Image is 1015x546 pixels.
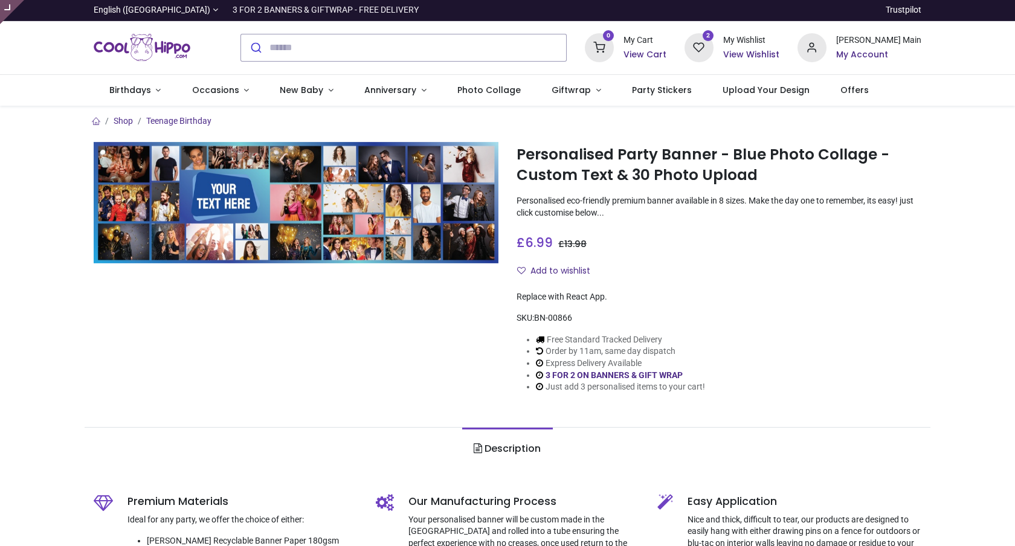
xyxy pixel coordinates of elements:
[94,75,176,106] a: Birthdays
[146,116,211,126] a: Teenage Birthday
[703,30,714,42] sup: 2
[558,238,587,250] span: £
[517,312,921,324] div: SKU:
[94,31,190,65] a: Logo of Cool Hippo
[233,4,419,16] div: 3 FOR 2 BANNERS & GIFTWRAP - FREE DELIVERY
[517,261,601,281] button: Add to wishlistAdd to wishlist
[603,30,614,42] sup: 0
[94,31,190,65] img: Cool Hippo
[517,234,553,251] span: £
[525,234,553,251] span: 6.99
[723,49,779,61] a: View Wishlist
[536,381,705,393] li: Just add 3 personalised items to your cart!
[836,34,921,47] div: [PERSON_NAME] Main
[552,84,591,96] span: Giftwrap
[114,116,133,126] a: Shop
[536,345,705,358] li: Order by 11am, same day dispatch
[840,84,869,96] span: Offers
[517,144,921,186] h1: Personalised Party Banner - Blue Photo Collage - Custom Text & 30 Photo Upload
[836,49,921,61] a: My Account
[585,42,614,51] a: 0
[623,49,666,61] a: View Cart
[685,42,714,51] a: 2
[192,84,239,96] span: Occasions
[517,291,921,303] div: Replace with React App.
[265,75,349,106] a: New Baby
[517,266,526,275] i: Add to wishlist
[176,75,265,106] a: Occasions
[127,514,358,526] p: Ideal for any party, we offer the choice of either:
[109,84,151,96] span: Birthdays
[280,84,323,96] span: New Baby
[534,313,572,323] span: BN-00866
[94,4,218,16] a: English ([GEOGRAPHIC_DATA])
[623,34,666,47] div: My Cart
[546,370,683,380] a: 3 FOR 2 ON BANNERS & GIFT WRAP
[723,34,779,47] div: My Wishlist
[462,428,552,470] a: Description
[94,142,498,263] img: Personalised Party Banner - Blue Photo Collage - Custom Text & 30 Photo Upload
[688,494,921,509] h5: Easy Application
[241,34,269,61] button: Submit
[723,84,810,96] span: Upload Your Design
[517,195,921,219] p: Personalised eco-friendly premium banner available in 8 sizes. Make the day one to remember, its ...
[457,84,521,96] span: Photo Collage
[536,358,705,370] li: Express Delivery Available
[408,494,640,509] h5: Our Manufacturing Process
[564,238,587,250] span: 13.98
[886,4,921,16] a: Trustpilot
[364,84,416,96] span: Anniversary
[349,75,442,106] a: Anniversary
[536,75,616,106] a: Giftwrap
[536,334,705,346] li: Free Standard Tracked Delivery
[127,494,358,509] h5: Premium Materials
[632,84,692,96] span: Party Stickers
